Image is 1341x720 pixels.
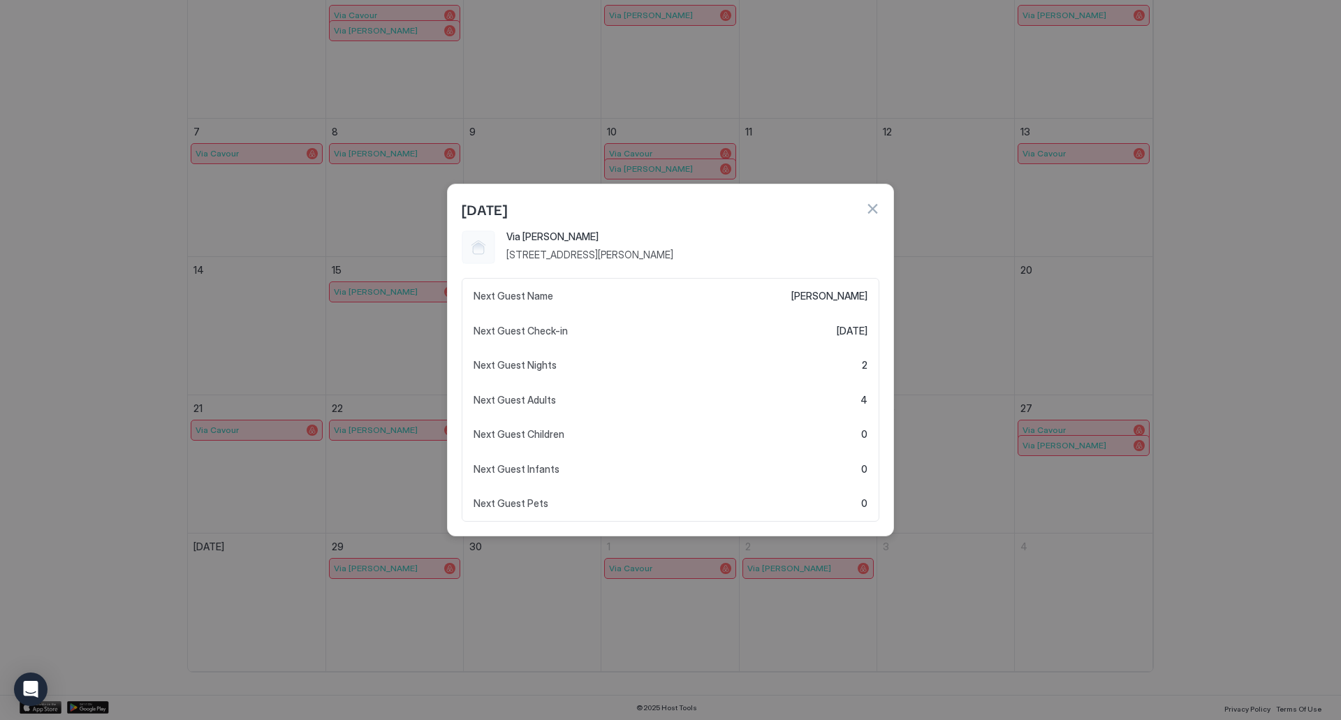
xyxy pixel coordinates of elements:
[861,497,867,510] span: 0
[506,249,879,261] span: [STREET_ADDRESS][PERSON_NAME]
[474,497,548,510] span: Next Guest Pets
[14,673,47,706] div: Open Intercom Messenger
[474,463,559,476] span: Next Guest Infants
[791,290,867,302] span: [PERSON_NAME]
[474,428,564,441] span: Next Guest Children
[462,198,507,219] span: [DATE]
[474,290,553,302] span: Next Guest Name
[506,230,879,243] span: Via [PERSON_NAME]
[837,325,867,337] span: [DATE]
[474,325,568,337] span: Next Guest Check-in
[474,394,556,406] span: Next Guest Adults
[861,428,867,441] span: 0
[861,463,867,476] span: 0
[474,359,557,372] span: Next Guest Nights
[862,359,867,372] span: 2
[860,394,867,406] span: 4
